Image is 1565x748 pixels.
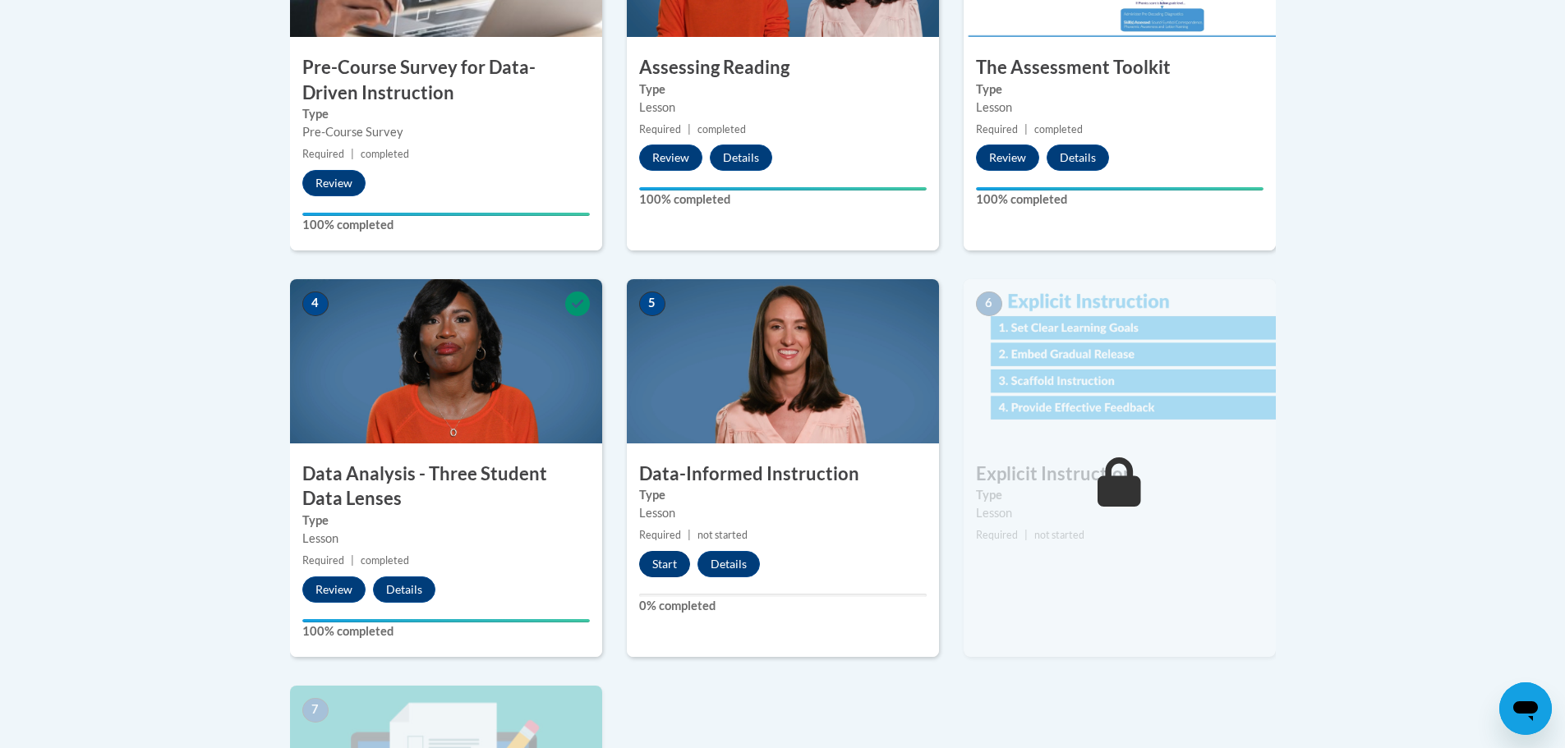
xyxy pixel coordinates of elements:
button: Details [1047,145,1109,171]
label: Type [639,486,927,504]
span: Required [302,554,344,567]
span: | [351,554,354,567]
label: Type [302,105,590,123]
span: 6 [976,291,1002,316]
label: Type [976,486,1264,504]
span: | [688,529,691,541]
div: Lesson [639,99,927,117]
span: not started [1034,529,1084,541]
h3: The Assessment Toolkit [964,55,1276,80]
button: Review [302,576,366,603]
button: Details [373,576,435,603]
span: Required [302,148,344,160]
span: Required [639,123,681,135]
div: Lesson [302,530,590,548]
span: Required [976,123,1018,135]
span: | [1024,529,1028,541]
h3: Pre-Course Survey for Data-Driven Instruction [290,55,602,106]
label: Type [639,80,927,99]
img: Course Image [290,279,602,443]
span: completed [361,554,409,567]
span: not started [697,529,748,541]
h3: Explicit Instruction [964,461,1276,487]
span: | [351,148,354,160]
h3: Data-Informed Instruction [627,461,939,487]
span: completed [361,148,409,160]
span: | [1024,123,1028,135]
span: 5 [639,291,665,316]
label: 0% completed [639,597,927,615]
span: 7 [302,698,329,723]
button: Details [710,145,772,171]
img: Course Image [964,279,1276,443]
span: 4 [302,291,329,316]
label: 100% completed [302,216,590,234]
div: Your progress [302,619,590,622]
div: Lesson [976,504,1264,522]
div: Your progress [302,213,590,216]
span: | [688,123,691,135]
span: Required [639,529,681,541]
div: Your progress [976,187,1264,190]
div: Lesson [976,99,1264,117]
button: Details [697,551,760,577]
button: Start [639,551,690,577]
button: Review [302,170,366,196]
label: 100% completed [639,190,927,209]
span: Required [976,529,1018,541]
h3: Assessing Reading [627,55,939,80]
label: Type [976,80,1264,99]
label: 100% completed [302,622,590,640]
div: Your progress [639,187,927,190]
label: 100% completed [976,190,1264,209]
button: Review [639,145,702,171]
button: Review [976,145,1039,171]
h3: Data Analysis - Three Student Data Lenses [290,461,602,512]
iframe: Button to launch messaging window [1499,682,1552,735]
div: Lesson [639,504,927,522]
div: Pre-Course Survey [302,123,590,141]
label: Type [302,512,590,530]
span: completed [1034,123,1083,135]
img: Course Image [627,279,939,443]
span: completed [697,123,746,135]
